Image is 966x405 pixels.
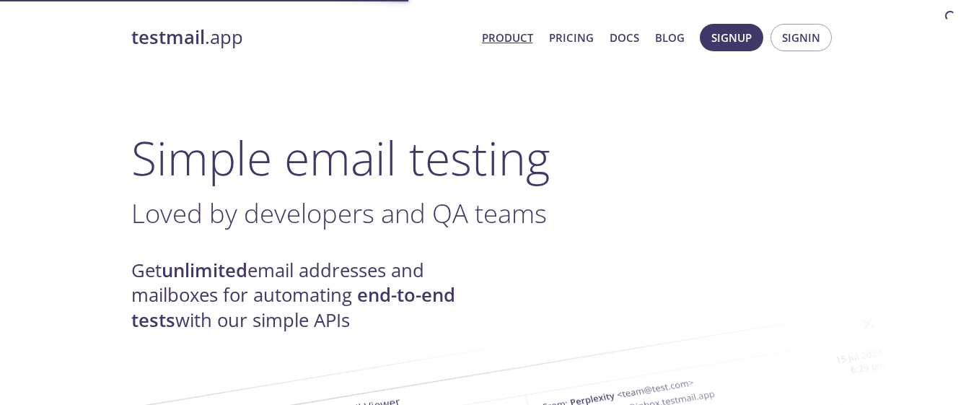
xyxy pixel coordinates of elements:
h4: Get email addresses and mailboxes for automating with our simple APIs [131,258,483,333]
h1: Simple email testing [131,130,835,186]
strong: testmail [131,25,205,50]
a: testmail.app [131,25,470,50]
strong: end-to-end tests [131,282,455,332]
a: Product [482,28,533,47]
a: Blog [655,28,685,47]
a: Pricing [549,28,594,47]
span: Signup [711,28,752,47]
a: Docs [610,28,639,47]
span: Loved by developers and QA teams [131,195,547,231]
button: Signup [700,24,763,51]
strong: unlimited [162,258,247,283]
span: Signin [782,28,820,47]
button: Signin [770,24,832,51]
